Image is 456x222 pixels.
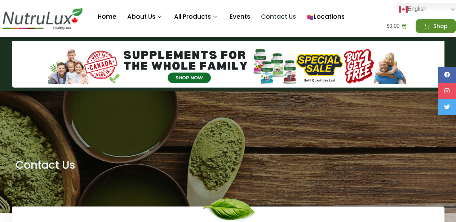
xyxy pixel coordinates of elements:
a: Contact Us [256,3,301,31]
img: en [399,5,408,14]
bdi: 0.00 [386,23,399,29]
a: Events [224,3,256,31]
span: Shop [433,23,447,29]
a: Locations [301,3,350,31]
h1: Contact Us [16,160,441,170]
a: Home [92,3,122,31]
span: $ [386,23,389,29]
a: All Products [169,3,224,31]
a: About Us [122,3,169,31]
img: 🛍️ [307,14,313,20]
a: Shop [416,19,456,33]
a: $0.00 [378,19,415,33]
